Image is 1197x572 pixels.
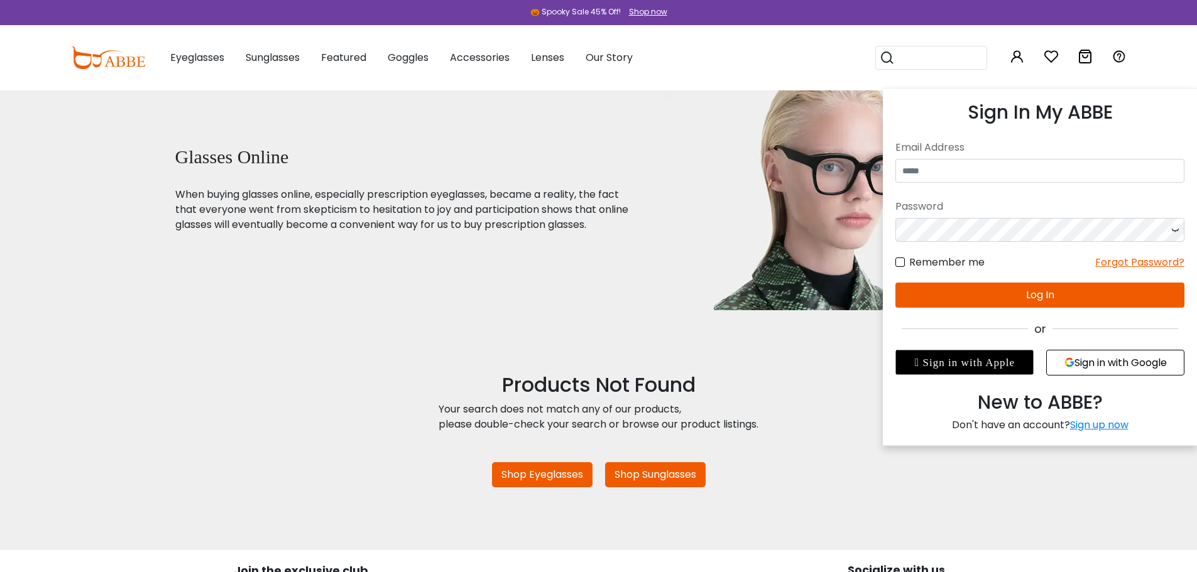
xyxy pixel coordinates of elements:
[71,46,145,69] img: abbeglasses.com
[895,254,985,270] label: Remember me
[439,417,758,432] div: please double-check your search or browse our product listings.
[175,146,633,168] h1: Glasses Online
[492,462,593,487] a: Shop Eyeglasses
[895,101,1184,124] h3: Sign In My ABBE
[1095,254,1184,270] div: Forgot Password?
[321,50,366,65] span: Featured
[439,402,758,417] div: Your search does not match any of our products,
[246,50,300,65] span: Sunglasses
[895,195,1184,218] div: Password
[450,50,510,65] span: Accessories
[629,6,667,18] div: Shop now
[895,320,1184,337] div: or
[895,350,1034,375] div: Sign in with Apple
[439,373,758,397] h2: Products Not Found
[895,283,1184,308] button: Log In
[605,462,706,487] a: Shop Sunglasses
[175,187,633,232] p: When buying glasses online, especially prescription eyeglasses, became a reality, the fact that e...
[170,50,224,65] span: Eyeglasses
[1046,350,1184,375] button: Sign in with Google
[623,6,667,17] a: Shop now
[388,50,429,65] span: Goggles
[531,50,564,65] span: Lenses
[895,136,1184,159] div: Email Address
[664,90,983,310] img: glasses online
[895,417,1184,433] div: Don't have an account?
[895,388,1184,417] div: New to ABBE?
[586,50,633,65] span: Our Story
[530,6,621,18] div: 🎃 Spooky Sale 45% Off!
[1070,418,1129,432] a: Sign up now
